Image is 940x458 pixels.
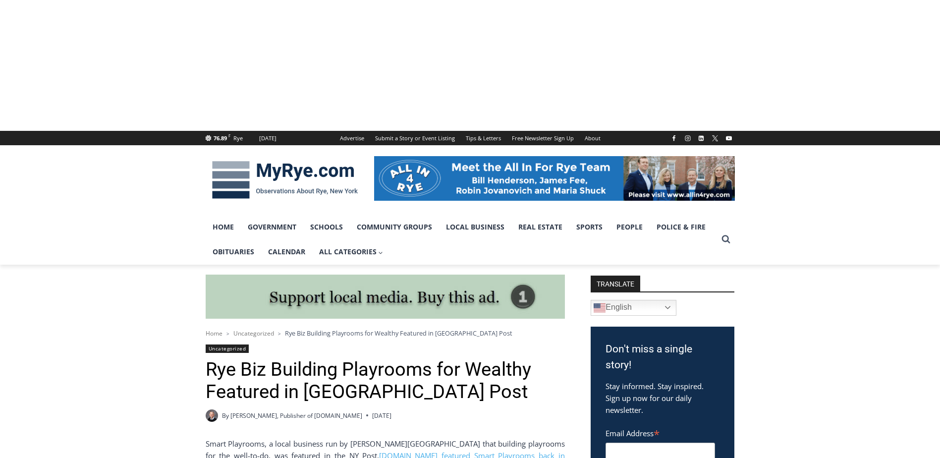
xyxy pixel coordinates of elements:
[606,423,715,441] label: Email Address
[278,330,281,337] span: >
[206,409,218,422] a: Author image
[579,131,606,145] a: About
[206,215,241,239] a: Home
[723,132,735,144] a: YouTube
[695,132,707,144] a: Linkedin
[668,132,680,144] a: Facebook
[709,132,721,144] a: X
[591,276,640,291] strong: TRANSLATE
[206,275,565,319] img: support local media, buy this ad
[506,131,579,145] a: Free Newsletter Sign Up
[460,131,506,145] a: Tips & Letters
[206,239,261,264] a: Obituaries
[261,239,312,264] a: Calendar
[222,411,229,420] span: By
[259,134,276,143] div: [DATE]
[230,411,362,420] a: [PERSON_NAME], Publisher of [DOMAIN_NAME]
[206,328,565,338] nav: Breadcrumbs
[226,330,229,337] span: >
[206,344,249,353] a: Uncategorized
[609,215,650,239] a: People
[374,156,735,201] img: All in for Rye
[650,215,713,239] a: Police & Fire
[439,215,511,239] a: Local Business
[682,132,694,144] a: Instagram
[334,131,370,145] a: Advertise
[717,230,735,248] button: View Search Form
[334,131,606,145] nav: Secondary Navigation
[233,329,274,338] a: Uncategorized
[372,411,391,420] time: [DATE]
[319,246,384,257] span: All Categories
[350,215,439,239] a: Community Groups
[591,300,676,316] a: English
[241,215,303,239] a: Government
[569,215,609,239] a: Sports
[228,133,230,138] span: F
[206,154,364,206] img: MyRye.com
[206,358,565,403] h1: Rye Biz Building Playrooms for Wealthy Featured in [GEOGRAPHIC_DATA] Post
[312,239,390,264] a: All Categories
[285,329,512,338] span: Rye Biz Building Playrooms for Wealthy Featured in [GEOGRAPHIC_DATA] Post
[606,342,719,373] h3: Don't miss a single story!
[594,302,606,314] img: en
[206,215,717,265] nav: Primary Navigation
[511,215,569,239] a: Real Estate
[606,380,719,416] p: Stay informed. Stay inspired. Sign up now for our daily newsletter.
[214,134,227,142] span: 76.89
[206,329,222,338] a: Home
[303,215,350,239] a: Schools
[233,134,243,143] div: Rye
[370,131,460,145] a: Submit a Story or Event Listing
